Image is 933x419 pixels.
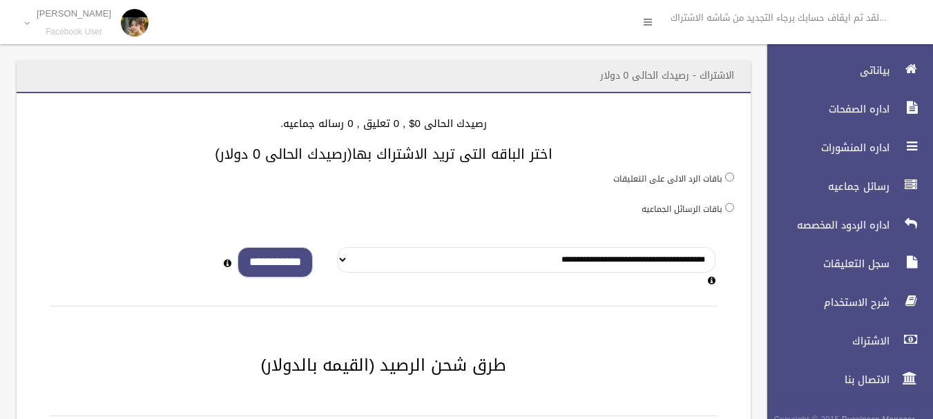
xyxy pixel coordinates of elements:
span: اداره المنشورات [756,141,894,155]
span: الاشتراك [756,334,894,348]
h2: طرق شحن الرصيد (القيمه بالدولار) [33,356,734,374]
h4: رصيدك الحالى 0$ , 0 تعليق , 0 رساله جماعيه. [33,118,734,130]
span: اداره الصفحات [756,102,894,116]
small: Facebook User [37,27,111,37]
span: رسائل جماعيه [756,179,894,193]
span: سجل التعليقات [756,257,894,271]
p: [PERSON_NAME] [37,8,111,19]
a: رسائل جماعيه [756,171,933,202]
span: الاتصال بنا [756,373,894,387]
span: بياناتى [756,64,894,77]
label: باقات الرسائل الجماعيه [642,202,722,217]
a: اداره الصفحات [756,94,933,124]
a: الاتصال بنا [756,364,933,395]
a: الاشتراك [756,326,933,356]
label: باقات الرد الالى على التعليقات [613,171,722,186]
span: اداره الردود المخصصه [756,218,894,232]
a: بياناتى [756,55,933,86]
a: اداره الردود المخصصه [756,210,933,240]
h3: اختر الباقه التى تريد الاشتراك بها(رصيدك الحالى 0 دولار) [33,146,734,162]
header: الاشتراك - رصيدك الحالى 0 دولار [584,62,751,89]
a: شرح الاستخدام [756,287,933,318]
a: اداره المنشورات [756,133,933,163]
span: شرح الاستخدام [756,295,894,309]
a: سجل التعليقات [756,249,933,279]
